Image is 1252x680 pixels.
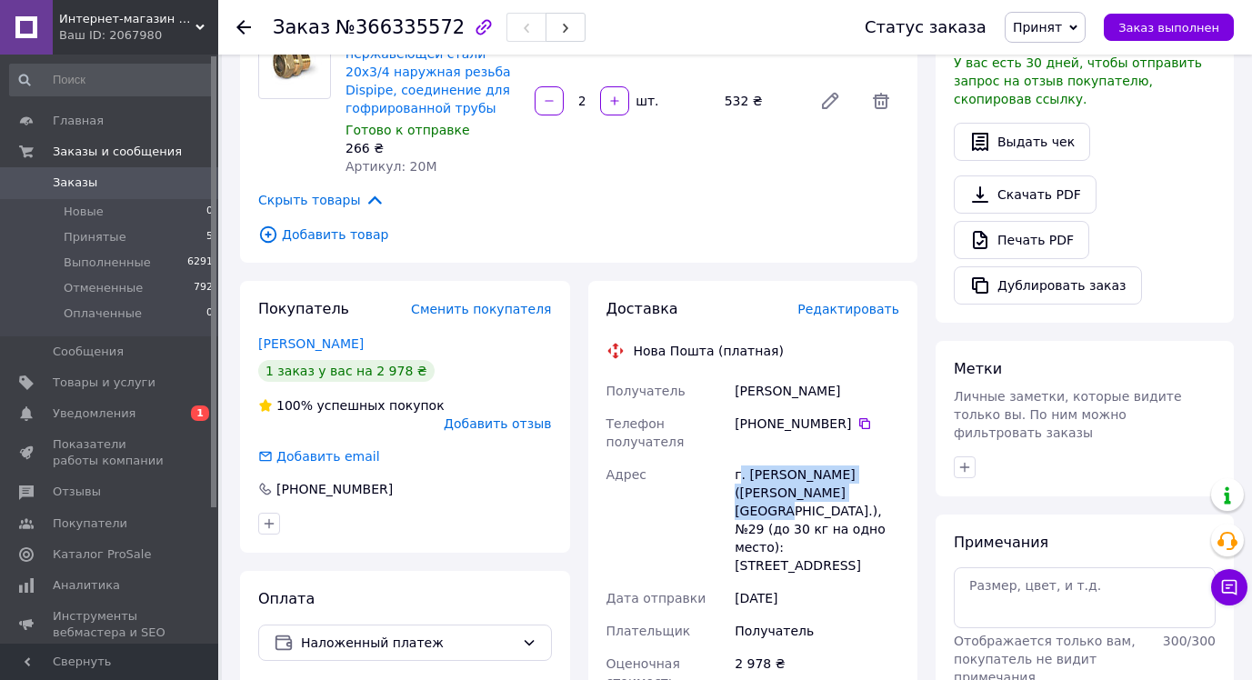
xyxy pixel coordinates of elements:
span: Оплата [258,590,315,607]
div: [PERSON_NAME] [731,375,903,407]
div: [PHONE_NUMBER] [735,415,899,433]
div: 266 ₴ [346,139,520,157]
span: 100% [276,398,313,413]
span: Каталог ProSale [53,546,151,563]
span: Скрыть товары [258,190,385,210]
span: Сменить покупателя [411,302,551,316]
span: Наложенный платеж [301,633,515,653]
div: Добавить email [256,447,382,465]
span: 5 [206,229,213,245]
span: 0 [206,305,213,322]
div: 532 ₴ [717,88,805,114]
span: Новые [64,204,104,220]
span: Плательщик [606,624,691,638]
a: Редактировать [812,83,848,119]
span: У вас есть 30 дней, чтобы отправить запрос на отзыв покупателю, скопировав ссылку. [954,55,1202,106]
span: Главная [53,113,104,129]
span: Заказ [273,16,330,38]
span: Принят [1013,20,1062,35]
span: Добавить отзыв [444,416,551,431]
span: Артикул: 20М [346,159,436,174]
span: 0 [206,204,213,220]
span: Редактировать [797,302,899,316]
div: шт. [631,92,660,110]
span: №366335572 [336,16,465,38]
span: Доставка [606,300,678,317]
span: Покупатель [258,300,349,317]
a: Печать PDF [954,221,1089,259]
span: Личные заметки, которые видите только вы. По ним можно фильтровать заказы [954,389,1182,440]
div: [DATE] [731,582,903,615]
div: [PHONE_NUMBER] [275,480,395,498]
span: Дата отправки [606,591,706,605]
span: 1 [191,405,209,421]
div: 1 заказ у вас на 2 978 ₴ [258,360,435,382]
span: Заказы и сообщения [53,144,182,160]
span: Показатели работы компании [53,436,168,469]
a: [PERSON_NAME] [258,336,364,351]
a: Муфта для трубы из нержавеющей стали 20х3/4 наружная резьба Dispipe, соединение для гофрированной... [346,28,511,115]
div: Ваш ID: 2067980 [59,27,218,44]
span: Готово к отправке [346,123,470,137]
div: Добавить email [275,447,382,465]
span: Отзывы [53,484,101,500]
button: Дублировать заказ [954,266,1142,305]
input: Поиск [9,64,215,96]
a: Скачать PDF [954,175,1097,214]
span: Интернет-магазин "Тубмарин" [59,11,195,27]
span: Удалить [863,83,899,119]
span: Сообщения [53,344,124,360]
span: Примечания [954,534,1048,551]
span: Аналитика [53,577,120,594]
span: Отмененные [64,280,143,296]
button: Чат с покупателем [1211,569,1247,605]
button: Выдать чек [954,123,1090,161]
span: Добавить товар [258,225,899,245]
img: Муфта для трубы из нержавеющей стали 20х3/4 наружная резьба Dispipe, соединение для гофрированной... [259,39,330,85]
span: Адрес [606,467,646,482]
div: успешных покупок [258,396,445,415]
span: Выполненные [64,255,151,271]
div: г. [PERSON_NAME] ([PERSON_NAME][GEOGRAPHIC_DATA].), №29 (до 30 кг на одно место): [STREET_ADDRESS] [731,458,903,582]
span: Уведомления [53,405,135,422]
div: Статус заказа [865,18,987,36]
span: 300 / 300 [1163,634,1216,648]
div: Нова Пошта (платная) [629,342,788,360]
span: 792 [194,280,213,296]
span: Заказы [53,175,97,191]
span: Заказ выполнен [1118,21,1219,35]
span: Получатель [606,384,686,398]
span: 6291 [187,255,213,271]
button: Заказ выполнен [1104,14,1234,41]
span: Телефон получателя [606,416,685,449]
div: Получатель [731,615,903,647]
span: Покупатели [53,515,127,532]
span: Инструменты вебмастера и SEO [53,608,168,641]
span: Принятые [64,229,126,245]
div: Вернуться назад [236,18,251,36]
span: Товары и услуги [53,375,155,391]
span: Метки [954,360,1002,377]
span: Оплаченные [64,305,142,322]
